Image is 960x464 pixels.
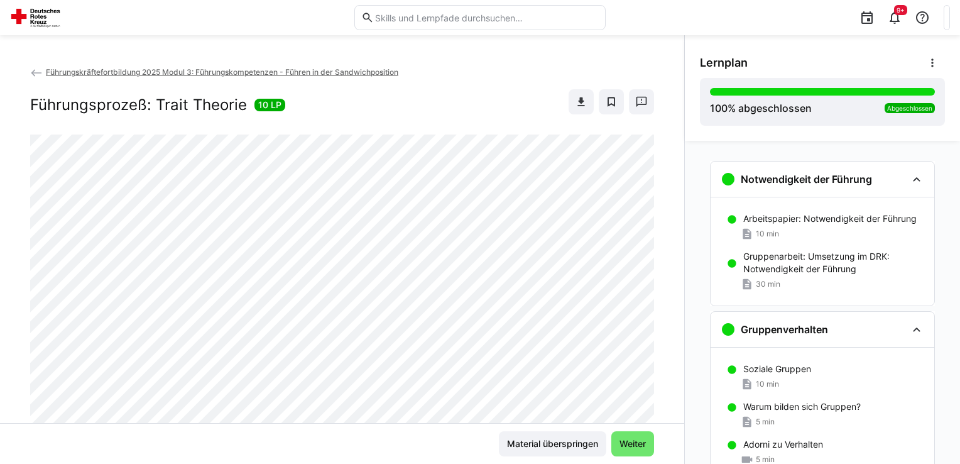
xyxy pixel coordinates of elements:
button: Material überspringen [499,431,606,456]
span: Weiter [618,438,648,450]
div: % abgeschlossen [710,101,812,116]
p: Warum bilden sich Gruppen? [743,400,861,413]
input: Skills und Lernpfade durchsuchen… [374,12,599,23]
span: 9+ [897,6,905,14]
span: Abgeschlossen [887,104,932,112]
span: 100 [710,102,728,114]
span: Führungskräftefortbildung 2025 Modul 3: Führungskompetenzen - Führen in der Sandwichposition [46,67,398,77]
a: Führungskräftefortbildung 2025 Modul 3: Führungskompetenzen - Führen in der Sandwichposition [30,67,398,77]
span: 10 min [756,229,779,239]
h3: Gruppenverhalten [741,323,828,336]
p: Soziale Gruppen [743,363,811,375]
span: Lernplan [700,56,748,70]
h2: Führungsprozeß: Trait Theorie [30,96,247,114]
p: Gruppenarbeit: Umsetzung im DRK: Notwendigkeit der Führung [743,250,924,275]
span: Material überspringen [505,438,600,450]
span: 10 LP [258,99,281,111]
p: Adorni zu Verhalten [743,438,823,451]
span: 30 min [756,279,780,289]
p: Arbeitspapier: Notwendigkeit der Führung [743,213,917,225]
h3: Notwendigkeit der Führung [741,173,872,185]
span: 10 min [756,379,779,389]
button: Weiter [611,431,654,456]
span: 5 min [756,417,775,427]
